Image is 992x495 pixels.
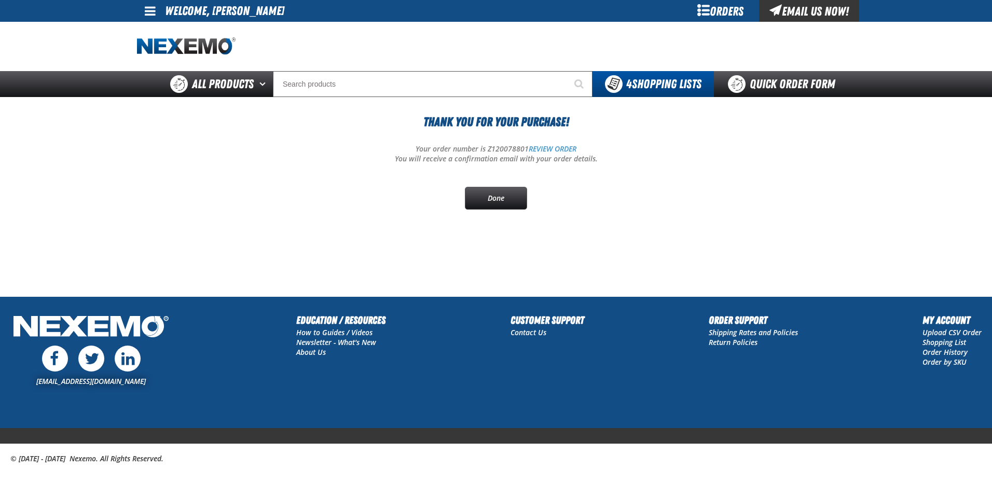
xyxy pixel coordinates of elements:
a: Upload CSV Order [922,327,982,337]
a: Shipping Rates and Policies [709,327,798,337]
span: Shopping Lists [626,77,701,91]
p: Your order number is Z120078801 [137,144,855,154]
a: Return Policies [709,337,757,347]
a: Order by SKU [922,357,967,367]
button: Open All Products pages [256,71,273,97]
strong: 4 [626,77,632,91]
h2: Order Support [709,312,798,328]
img: Nexemo logo [137,37,236,56]
a: Quick Order Form [714,71,855,97]
a: Newsletter - What's New [296,337,376,347]
img: Nexemo Logo [10,312,172,343]
a: Home [137,37,236,56]
span: All Products [192,75,254,93]
h1: Thank You For Your Purchase! [137,113,855,131]
button: Start Searching [567,71,593,97]
a: Shopping List [922,337,966,347]
h2: My Account [922,312,982,328]
a: Contact Us [511,327,546,337]
a: Done [465,187,527,210]
a: About Us [296,347,326,357]
h2: Education / Resources [296,312,385,328]
input: Search [273,71,593,97]
a: Order History [922,347,968,357]
button: You have 4 Shopping Lists. Open to view details [593,71,714,97]
a: [EMAIL_ADDRESS][DOMAIN_NAME] [36,376,146,386]
h2: Customer Support [511,312,584,328]
a: REVIEW ORDER [529,144,576,154]
a: How to Guides / Videos [296,327,373,337]
p: You will receive a confirmation email with your order details. [137,154,855,164]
